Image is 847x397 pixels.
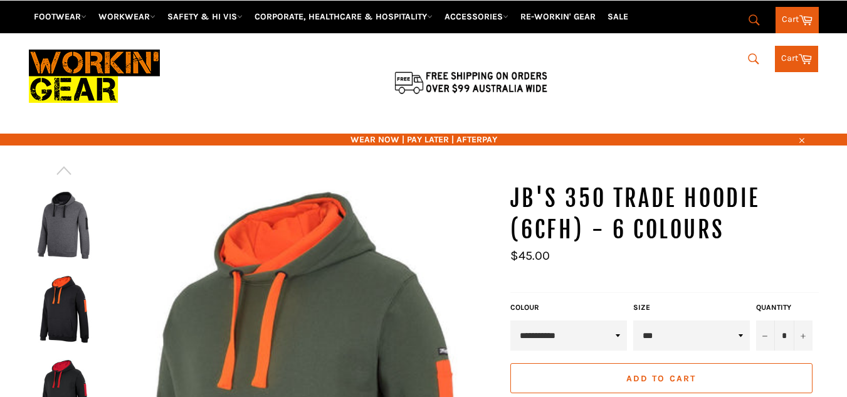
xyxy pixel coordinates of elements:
img: WORKIN GEAR - JB'S 350 Trade Hoodie [35,191,93,260]
a: Cart [775,46,818,72]
a: Cart [776,7,819,33]
a: FOOTWEAR [29,6,92,28]
h1: JB'S 350 Trade Hoodie (6CFH) - 6 Colours [510,183,819,245]
a: SAFETY & HI VIS [162,6,248,28]
a: CORPORATE, HEALTHCARE & HOSPITALITY [250,6,438,28]
button: Add to Cart [510,363,813,393]
label: Size [633,302,750,313]
button: Increase item quantity by one [794,320,813,351]
label: COLOUR [510,302,627,313]
a: RE-WORKIN' GEAR [515,6,601,28]
span: $45.00 [510,248,550,263]
img: Workin Gear leaders in Workwear, Safety Boots, PPE, Uniforms. Australia's No.1 in Workwear [29,41,160,112]
img: Flat $9.95 shipping Australia wide [392,69,549,95]
img: WORKIN GEAR - JB'S 350 Trade Hoodie [35,275,93,344]
a: WORKWEAR [93,6,160,28]
a: SALE [602,6,633,28]
span: WEAR NOW | PAY LATER | AFTERPAY [29,134,819,146]
button: Reduce item quantity by one [756,320,775,351]
span: Add to Cart [626,373,696,384]
label: Quantity [756,302,813,313]
a: ACCESSORIES [439,6,513,28]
